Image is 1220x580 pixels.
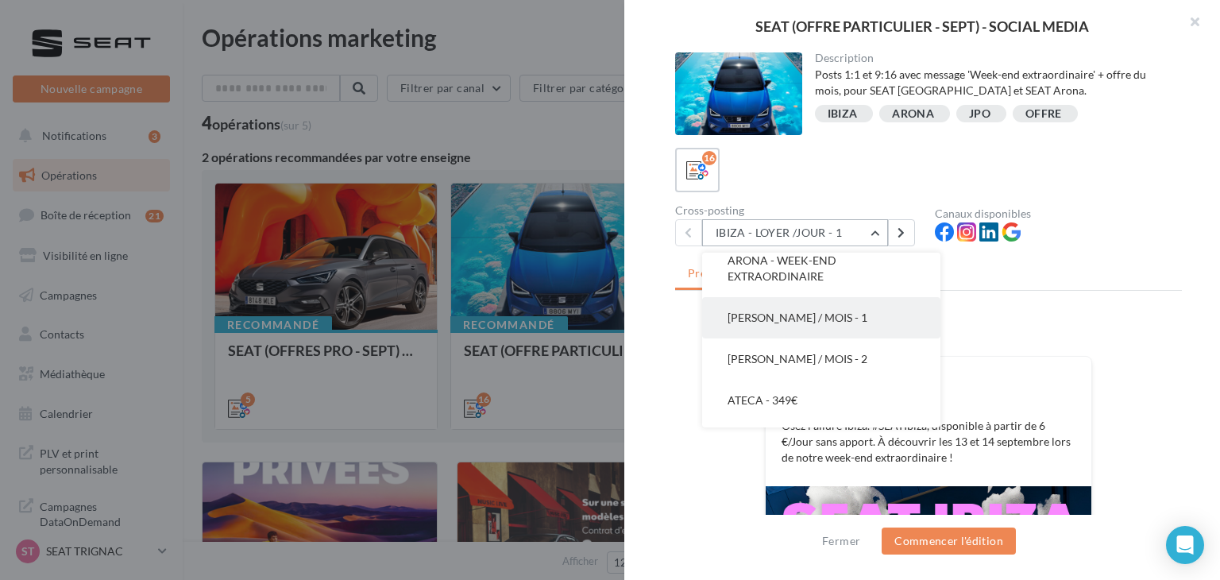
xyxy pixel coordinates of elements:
[702,151,716,165] div: 16
[728,352,867,365] span: [PERSON_NAME] / MOIS - 2
[816,532,867,551] button: Fermer
[815,67,1170,99] div: Posts 1:1 et 9:16 avec message 'Week-end extraordinaire' + offre du mois, pour SEAT [GEOGRAPHIC_D...
[828,108,858,120] div: IBIZA
[1166,526,1204,564] div: Open Intercom Messenger
[650,19,1195,33] div: SEAT (OFFRE PARTICULIER - SEPT) - SOCIAL MEDIA
[782,418,1075,466] p: Osez l’allure Ibiza. #SEATIbiza, disponible à partir de 6 €/Jour sans apport. À découvrir les 13 ...
[969,108,990,120] div: JPO
[702,338,940,380] button: [PERSON_NAME] / MOIS - 2
[882,528,1016,555] button: Commencer l'édition
[675,205,922,216] div: Cross-posting
[728,253,836,283] span: ARONA - WEEK-END EXTRAORDINAIRE
[702,219,888,246] button: IBIZA - LOYER /JOUR - 1
[728,311,867,324] span: [PERSON_NAME] / MOIS - 1
[702,240,940,297] button: ARONA - WEEK-END EXTRAORDINAIRE
[1025,108,1062,120] div: OFFRE
[815,52,1170,64] div: Description
[702,380,940,421] button: ATECA - 349€
[728,393,797,407] span: ATECA - 349€
[892,108,934,120] div: ARONA
[702,297,940,338] button: [PERSON_NAME] / MOIS - 1
[935,208,1182,219] div: Canaux disponibles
